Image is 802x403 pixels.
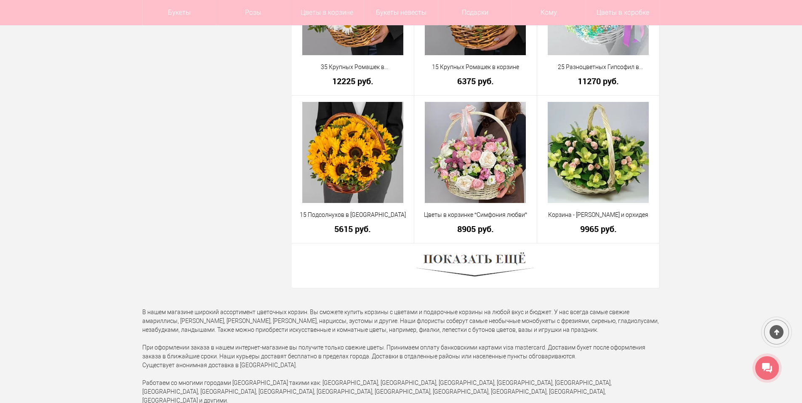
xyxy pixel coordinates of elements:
[417,250,534,282] img: Показать ещё
[297,77,409,85] a: 12225 руб.
[420,224,531,233] a: 8905 руб.
[420,77,531,85] a: 6375 руб.
[417,262,534,269] a: Показать ещё
[425,102,526,203] img: Цветы в корзинке “Симфония любви”
[297,211,409,219] a: 15 Подсолнухов в [GEOGRAPHIC_DATA]
[420,63,531,72] a: 15 Крупных Ромашек в корзине
[543,211,654,219] a: Корзина - [PERSON_NAME] и орхидея
[543,77,654,85] a: 11270 руб.
[302,102,403,203] img: 15 Подсолнухов в корзине
[543,224,654,233] a: 9965 руб.
[548,102,649,203] img: Корзина - роза кустовая и орхидея
[420,211,531,219] a: Цветы в корзинке “Симфония любви”
[543,63,654,72] a: 25 Разноцветных Гипсофил в [GEOGRAPHIC_DATA]
[297,224,409,233] a: 5615 руб.
[297,63,409,72] a: 35 Крупных Ромашек в [GEOGRAPHIC_DATA]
